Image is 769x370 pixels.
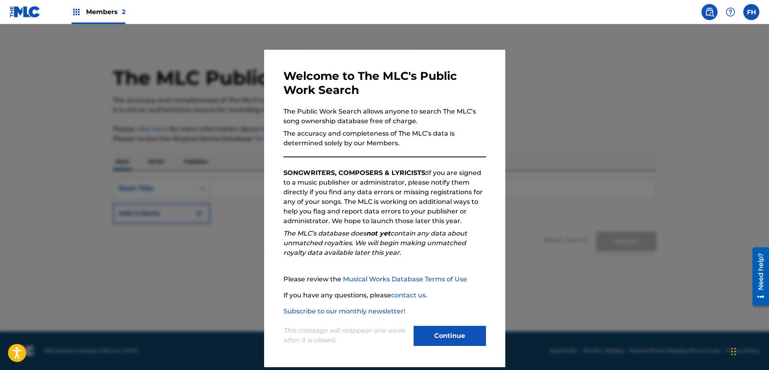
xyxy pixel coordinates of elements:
img: search [705,7,714,17]
em: The MLC’s database does contain any data about unmatched royalties. We will begin making unmatche... [283,230,467,256]
strong: not yet [366,230,390,237]
img: MLC Logo [10,6,41,18]
button: Continue [414,326,486,346]
div: User Menu [743,4,759,20]
a: Public Search [701,4,718,20]
p: If you have any questions, please . [283,291,486,300]
div: Help [722,4,738,20]
div: Drag [731,340,736,364]
strong: SONGWRITERS, COMPOSERS & LYRICISTS: [283,169,427,177]
span: Members [86,7,125,16]
p: The accuracy and completeness of The MLC’s data is determined solely by our Members. [283,129,486,148]
p: The Public Work Search allows anyone to search The MLC’s song ownership database free of charge. [283,107,486,126]
a: Musical Works Database Terms of Use [343,275,467,283]
a: Subscribe to our monthly newsletter! [283,307,405,315]
span: 2 [122,8,125,16]
img: Top Rightsholders [72,7,81,17]
p: If you are signed to a music publisher or administrator, please notify them directly if you find ... [283,168,486,226]
img: help [726,7,735,17]
iframe: Chat Widget [729,331,769,370]
iframe: Resource Center [746,244,769,309]
p: This message will reappear one week after it is closed. [283,326,409,345]
a: contact us [391,291,426,299]
h3: Welcome to The MLC's Public Work Search [283,69,486,97]
p: Please review the [283,274,486,284]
